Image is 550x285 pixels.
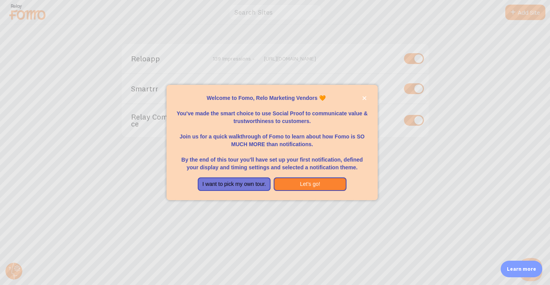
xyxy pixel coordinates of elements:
p: By the end of this tour you'll have set up your first notification, defined your display and timi... [176,148,369,171]
p: Learn more [507,265,536,273]
button: close, [360,94,368,102]
div: Welcome to Fomo, Relo Marketing Vendors 🧡You&amp;#39;ve made the smart choice to use Social Proof... [167,85,378,201]
button: Let's go! [274,177,346,191]
div: Learn more [501,261,542,277]
p: Join us for a quick walkthrough of Fomo to learn about how Fomo is SO MUCH MORE than notifications. [176,125,369,148]
p: You've made the smart choice to use Social Proof to communicate value & trustworthiness to custom... [176,102,369,125]
button: I want to pick my own tour. [198,177,271,191]
p: Welcome to Fomo, Relo Marketing Vendors 🧡 [176,94,369,102]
